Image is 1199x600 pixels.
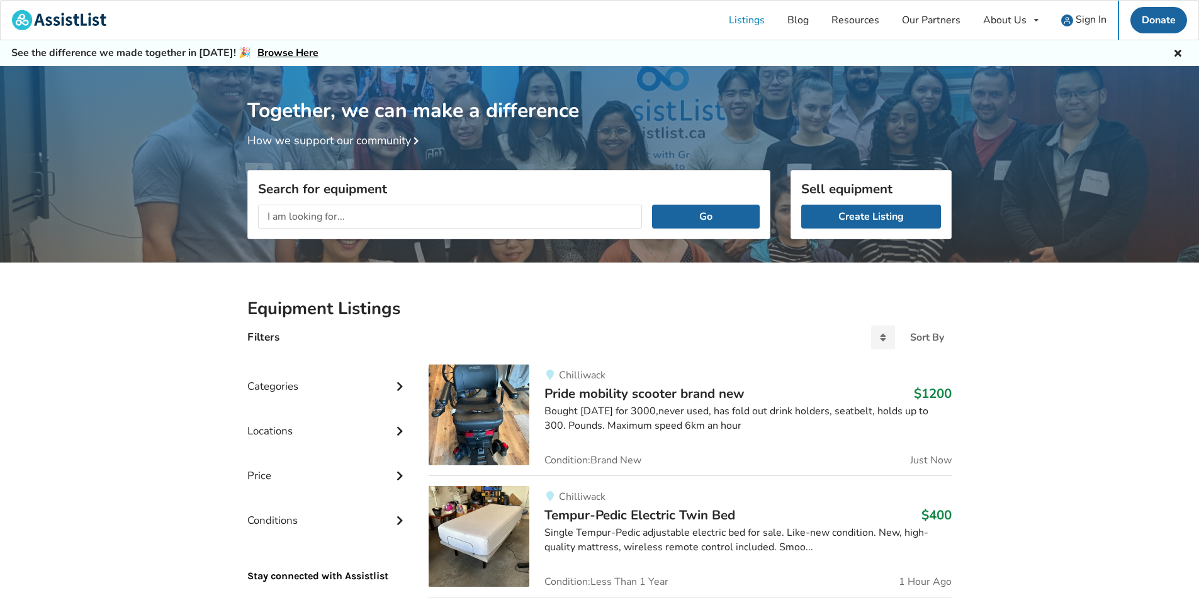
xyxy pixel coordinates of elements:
div: Categories [247,354,408,399]
div: About Us [983,15,1027,25]
span: Just Now [910,455,952,465]
a: Create Listing [801,205,941,229]
a: mobility-pride mobility scooter brand new ChilliwackPride mobility scooter brand new$1200Bought [... [429,365,952,475]
h3: $400 [921,507,952,523]
div: Conditions [247,489,408,533]
div: Locations [247,399,408,444]
h5: See the difference we made together in [DATE]! 🎉 [11,47,318,60]
img: assistlist-logo [12,10,106,30]
h4: Filters [247,330,279,344]
span: Chilliwack [559,368,605,382]
a: Blog [776,1,820,40]
span: Sign In [1076,13,1106,26]
span: Chilliwack [559,490,605,504]
span: Condition: Brand New [544,455,641,465]
button: Go [652,205,760,229]
div: Bought [DATE] for 3000,never used, has fold out drink holders, seatbelt, holds up to 300. Pounds.... [544,404,952,433]
span: Condition: Less Than 1 Year [544,577,668,587]
a: Donate [1130,7,1187,33]
input: I am looking for... [258,205,642,229]
img: bedroom equipment-tempur-pedic electric twin bed [429,486,529,587]
span: Pride mobility scooter brand new [544,385,745,402]
a: Browse Here [257,46,318,60]
h1: Together, we can make a difference [247,66,952,123]
img: mobility-pride mobility scooter brand new [429,365,529,465]
a: user icon Sign In [1050,1,1118,40]
div: Sort By [910,332,944,342]
h3: Sell equipment [801,181,941,197]
img: user icon [1061,14,1073,26]
div: Single Tempur-Pedic adjustable electric bed for sale. Like-new condition. New, high-quality mattr... [544,526,952,555]
h3: $1200 [914,385,952,402]
div: Price [247,444,408,489]
h2: Equipment Listings [247,298,952,320]
a: How we support our community [247,133,424,148]
a: Our Partners [891,1,972,40]
a: Listings [718,1,776,40]
h3: Search for equipment [258,181,760,197]
a: Resources [820,1,891,40]
a: bedroom equipment-tempur-pedic electric twin bedChilliwackTempur-Pedic Electric Twin Bed$400Singl... [429,475,952,597]
span: 1 Hour Ago [899,577,952,587]
span: Tempur-Pedic Electric Twin Bed [544,506,735,524]
p: Stay connected with Assistlist [247,534,408,584]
